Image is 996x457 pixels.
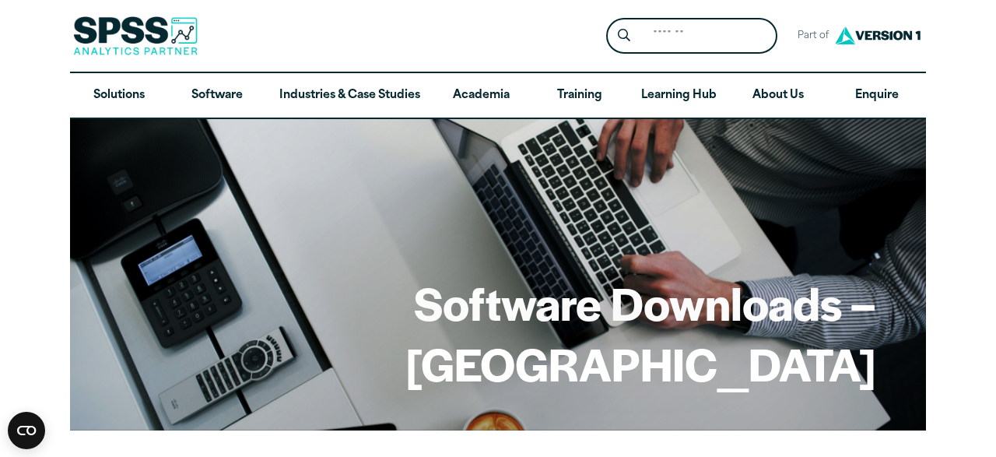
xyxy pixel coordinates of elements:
a: Enquire [828,73,926,118]
a: About Us [729,73,827,118]
a: Learning Hub [629,73,729,118]
form: Site Header Search Form [606,18,777,54]
a: Training [531,73,629,118]
a: Software [168,73,266,118]
img: SPSS Analytics Partner [73,16,198,55]
span: Part of [790,25,831,47]
a: Solutions [70,73,168,118]
svg: Search magnifying glass icon [618,29,630,42]
button: Search magnifying glass icon [610,22,639,51]
h1: Software Downloads – [GEOGRAPHIC_DATA] [120,272,876,393]
img: Version1 Logo [831,21,924,50]
nav: Desktop version of site main menu [70,73,926,118]
a: Academia [433,73,531,118]
a: Industries & Case Studies [267,73,433,118]
button: Open CMP widget [8,412,45,449]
